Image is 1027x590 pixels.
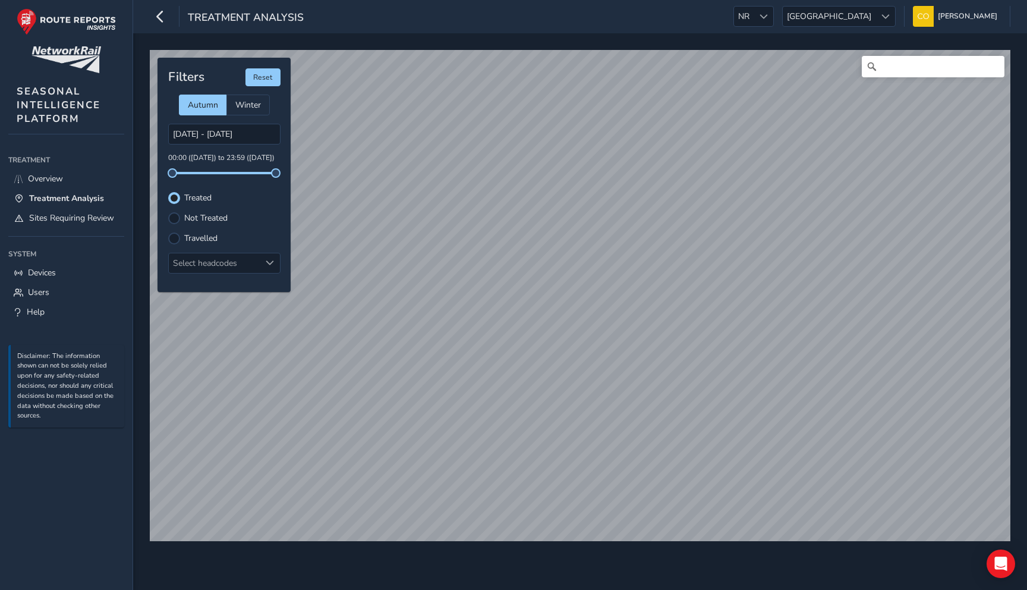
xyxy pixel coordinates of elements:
label: Treated [184,194,212,202]
input: Search [862,56,1004,77]
span: [GEOGRAPHIC_DATA] [783,7,875,26]
p: 00:00 ([DATE]) to 23:59 ([DATE]) [168,153,281,164]
label: Not Treated [184,214,228,222]
span: SEASONAL INTELLIGENCE PLATFORM [17,84,100,125]
img: customer logo [31,46,101,73]
div: Select headcodes [169,253,260,273]
span: Overview [28,173,63,184]
span: Treatment Analysis [188,10,304,27]
span: Treatment Analysis [29,193,104,204]
img: diamond-layout [913,6,934,27]
label: Travelled [184,234,218,243]
span: [PERSON_NAME] [938,6,997,27]
a: Sites Requiring Review [8,208,124,228]
a: Devices [8,263,124,283]
span: Sites Requiring Review [29,212,114,224]
img: rr logo [17,8,116,35]
span: NR [734,7,754,26]
p: Disclaimer: The information shown can not be solely relied upon for any safety-related decisions,... [17,352,118,422]
span: Devices [28,267,56,278]
div: System [8,245,124,263]
span: Users [28,287,49,298]
div: Winter [226,95,270,115]
h4: Filters [168,70,204,84]
div: Open Intercom Messenger [987,550,1015,578]
span: Autumn [188,99,218,111]
span: Help [27,306,45,318]
a: Treatment Analysis [8,189,124,208]
button: [PERSON_NAME] [913,6,1001,27]
span: Winter [235,99,261,111]
div: Autumn [179,95,226,115]
canvas: Map [150,50,1010,541]
button: Reset [245,68,281,86]
a: Overview [8,169,124,189]
a: Users [8,283,124,302]
div: Treatment [8,151,124,169]
a: Help [8,302,124,322]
